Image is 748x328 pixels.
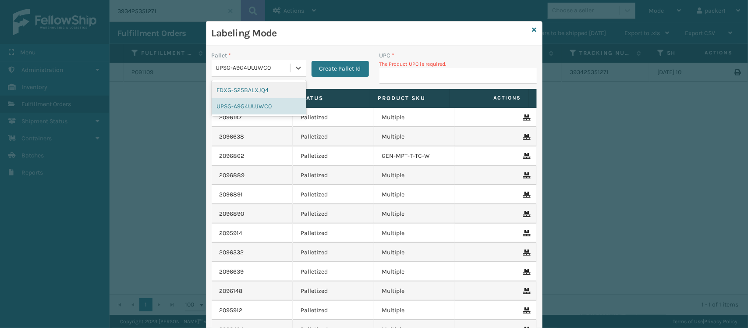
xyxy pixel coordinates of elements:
td: Palletized [293,204,374,224]
a: 2096147 [220,113,242,122]
td: Palletized [293,282,374,301]
i: Remove From Pallet [523,172,528,178]
td: GEN-MPT-T-TC-W [374,146,456,166]
a: 2095914 [220,229,243,238]
td: Palletized [293,243,374,262]
a: 2096891 [220,190,243,199]
td: Multiple [374,166,456,185]
a: 2095912 [220,306,243,315]
i: Remove From Pallet [523,211,528,217]
td: Palletized [293,166,374,185]
i: Remove From Pallet [523,269,528,275]
label: Product SKU [378,94,441,102]
h3: Labeling Mode [212,27,529,40]
td: Multiple [374,127,456,146]
td: Multiple [374,224,456,243]
label: Pallet [212,51,231,60]
td: Multiple [374,301,456,320]
td: Palletized [293,127,374,146]
td: Palletized [293,224,374,243]
i: Remove From Pallet [523,288,528,294]
div: UPSG-A9G4UUJWC0 [212,98,306,114]
td: Palletized [293,108,374,127]
a: 2096889 [220,171,245,180]
a: 2096890 [220,210,245,218]
a: 2096862 [220,152,245,160]
i: Remove From Pallet [523,134,528,140]
td: Palletized [293,185,374,204]
td: Multiple [374,185,456,204]
label: Status [299,94,362,102]
a: 2096639 [220,267,244,276]
td: Multiple [374,262,456,282]
i: Remove From Pallet [523,307,528,314]
td: Multiple [374,282,456,301]
td: Multiple [374,243,456,262]
div: FDXG-S25BALXJQ4 [212,82,306,98]
i: Remove From Pallet [523,114,528,121]
p: The Product UPC is required. [379,60,537,68]
i: Remove From Pallet [523,153,528,159]
i: Remove From Pallet [523,230,528,236]
label: UPC [379,51,395,60]
td: Multiple [374,204,456,224]
a: 2096638 [220,132,245,141]
span: Actions [452,91,527,105]
button: Create Pallet Id [312,61,369,77]
td: Multiple [374,108,456,127]
a: 2096332 [220,248,244,257]
td: Palletized [293,262,374,282]
a: 2096148 [220,287,243,296]
i: Remove From Pallet [523,250,528,256]
td: Palletized [293,301,374,320]
div: UPSG-A9G4UUJWC0 [216,64,291,73]
i: Remove From Pallet [523,192,528,198]
td: Palletized [293,146,374,166]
